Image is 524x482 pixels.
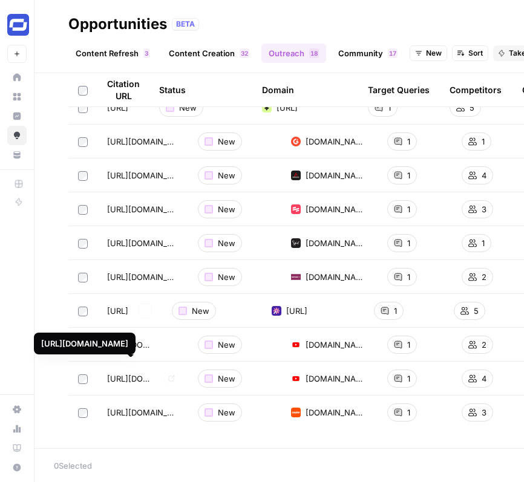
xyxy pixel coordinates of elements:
[68,15,167,34] div: Opportunities
[291,238,301,248] img: aakstk86eu8jr7f18j8c20cqeojo
[394,305,397,317] span: 1
[277,102,298,114] span: [URL]
[179,102,197,114] span: New
[68,44,157,63] a: Content Refresh3
[482,169,486,181] span: 4
[388,102,391,114] span: 1
[218,406,235,418] span: New
[107,271,178,283] span: [URL][DOMAIN_NAME]
[410,45,447,61] button: New
[306,203,368,215] span: [DOMAIN_NAME]
[306,339,368,351] span: [DOMAIN_NAME]
[107,169,178,181] span: [URL][DOMAIN_NAME]
[470,102,474,114] span: 5
[468,48,483,59] span: Sort
[218,135,235,148] span: New
[482,406,486,418] span: 3
[482,237,485,249] span: 1
[450,73,502,106] div: Competitors
[426,48,442,59] span: New
[172,18,199,30] div: BETA
[7,68,27,87] a: Home
[145,48,148,58] span: 3
[407,373,410,385] span: 1
[107,237,178,249] span: [URL][DOMAIN_NAME]
[107,203,178,215] span: [URL][DOMAIN_NAME]
[7,145,27,164] a: Your Data
[331,44,405,63] a: Community17
[7,87,27,106] a: Browse
[107,102,128,114] span: [URL]
[107,373,154,385] span: [URL][DOMAIN_NAME]
[7,419,27,438] a: Usage
[7,106,27,126] a: Insights
[393,48,396,58] span: 7
[407,237,410,249] span: 1
[107,73,140,106] div: Citation URL
[159,73,186,106] div: Status
[240,48,249,58] div: 32
[218,339,235,351] span: New
[107,305,128,317] span: [URL]
[262,103,272,112] img: sr3botq424w6ll2tkuvna7ysal6q
[218,237,235,249] span: New
[291,137,301,146] img: cz2hgpcst5i85hovncnyztx8v9w5
[162,44,257,63] a: Content Creation32
[291,171,301,180] img: e7utaszmv9r2qn433qfvuok37byx
[407,203,410,215] span: 1
[291,204,301,214] img: x1nasmp9sqlq83w9xidnef2c77ni
[474,305,479,317] span: 5
[310,48,314,58] span: 1
[218,203,235,215] span: New
[482,339,486,351] span: 2
[407,339,410,351] span: 1
[218,373,235,385] span: New
[7,400,27,419] a: Settings
[192,305,209,317] span: New
[291,340,301,350] img: 0zkdcw4f2if10gixueqlxn0ffrb2
[261,44,326,63] a: Outreach18
[306,135,368,148] span: [DOMAIN_NAME]
[407,406,410,418] span: 1
[306,271,368,283] span: [DOMAIN_NAME]
[482,271,486,283] span: 2
[241,48,244,58] span: 3
[482,135,485,148] span: 1
[7,458,27,477] button: Help + Support
[262,73,294,106] div: Domain
[107,339,154,351] span: [URL][DOMAIN_NAME]
[143,48,149,58] div: 3
[407,169,410,181] span: 1
[314,48,318,58] span: 8
[452,45,488,61] button: Sort
[164,371,178,386] a: Go to page https://www.youtube.com/watch?v=okQtZRBuRGg
[7,10,27,40] button: Workspace: Synthesia
[291,408,301,417] img: 8scb49tlb2vriaw9mclg8ae1t35j
[7,438,27,458] a: Learning Hub
[389,48,393,58] span: 1
[218,271,235,283] span: New
[407,135,410,148] span: 1
[482,203,486,215] span: 3
[388,48,398,58] div: 17
[218,169,235,181] span: New
[7,126,27,145] a: Opportunities
[482,373,486,385] span: 4
[306,169,368,181] span: [DOMAIN_NAME]
[54,460,505,472] div: 0 Selected
[407,271,410,283] span: 1
[309,48,319,58] div: 18
[286,305,307,317] span: [URL]
[306,373,368,385] span: [DOMAIN_NAME]
[107,135,178,148] span: [URL][DOMAIN_NAME]
[291,272,301,282] img: y5hk4m7cp4gnj957sxrkigk8kvf4
[368,73,430,106] div: Target Queries
[306,237,368,249] span: [DOMAIN_NAME]
[272,306,281,316] img: zltqql8dhy431cgddisbewygxbvy
[291,374,301,383] img: 0zkdcw4f2if10gixueqlxn0ffrb2
[7,14,29,36] img: Synthesia Logo
[107,406,178,418] span: [URL][DOMAIN_NAME]
[244,48,248,58] span: 2
[306,406,368,418] span: [DOMAIN_NAME]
